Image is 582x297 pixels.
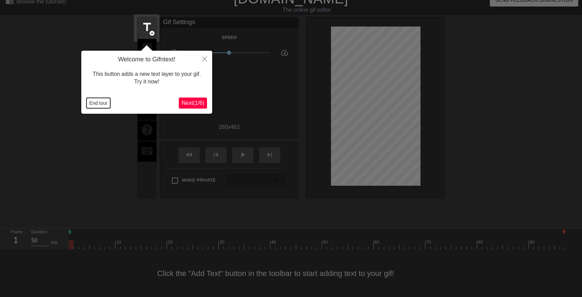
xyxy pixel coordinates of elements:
button: Close [197,51,212,66]
div: This button adds a new text layer to your gif. Try it now! [86,63,207,93]
h4: Welcome to Gifntext! [86,56,207,63]
span: Next ( 1 / 6 ) [181,100,204,106]
button: End tour [86,98,110,108]
button: Next [179,98,207,109]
